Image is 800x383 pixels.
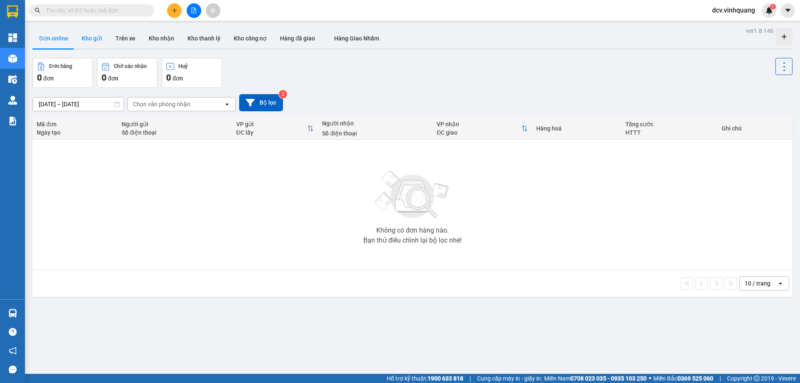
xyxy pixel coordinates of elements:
[133,100,190,108] div: Chọn văn phòng nhận
[770,4,776,10] sup: 1
[75,28,109,48] button: Kho gửi
[97,58,157,88] button: Chờ xác nhận0đơn
[49,63,72,69] div: Đơn hàng
[776,28,792,45] div: Tạo kho hàng mới
[181,28,227,48] button: Kho thanh lý
[387,374,463,383] span: Hỗ trợ kỹ thuật:
[7,5,18,18] img: logo-vxr
[705,5,762,15] span: dcv.vinhquang
[437,129,521,136] div: ĐC giao
[780,3,795,18] button: caret-down
[371,165,454,224] img: svg+xml;base64,PHN2ZyBjbGFzcz0ibGlzdC1wbHVnX19zdmciIHhtbG5zPSJodHRwOi8vd3d3LnczLm9yZy8yMDAwL3N2Zy...
[427,375,463,382] strong: 1900 633 818
[273,28,322,48] button: Hàng đã giao
[122,121,228,128] div: Người gửi
[236,129,307,136] div: ĐC lấy
[765,7,773,14] img: icon-new-feature
[46,6,144,15] input: Tìm tên, số ĐT hoặc mã đơn
[102,73,106,83] span: 0
[649,377,651,380] span: ⚪️
[279,90,287,98] sup: 2
[37,73,42,83] span: 0
[232,118,318,140] th: Toggle SortBy
[109,28,142,48] button: Trên xe
[437,121,521,128] div: VP nhận
[8,309,17,318] img: warehouse-icon
[172,8,177,13] span: plus
[477,374,542,383] span: Cung cấp máy in - giấy in:
[8,96,17,105] img: warehouse-icon
[227,28,273,48] button: Kho công nợ
[167,3,182,18] button: plus
[206,3,220,18] button: aim
[210,8,216,13] span: aim
[108,75,118,82] span: đơn
[178,63,187,69] div: Huỷ
[33,98,124,111] input: Select a date range.
[43,75,54,82] span: đơn
[35,8,40,13] span: search
[720,374,721,383] span: |
[37,129,113,136] div: Ngày tạo
[122,129,228,136] div: Số điện thoại
[37,121,113,128] div: Mã đơn
[322,130,428,137] div: Số điện thoại
[745,279,770,288] div: 10 / trang
[166,73,171,83] span: 0
[322,120,428,127] div: Người nhận
[236,121,307,128] div: VP gửi
[114,63,147,69] div: Chờ xác nhận
[754,375,760,381] span: copyright
[544,374,647,383] span: Miền Nam
[570,375,647,382] strong: 0708 023 035 - 0935 103 250
[172,75,183,82] span: đơn
[8,33,17,42] img: dashboard-icon
[334,35,379,42] span: Hàng Giao Nhầm
[8,117,17,125] img: solution-icon
[777,280,784,287] svg: open
[142,28,181,48] button: Kho nhận
[32,58,93,88] button: Đơn hàng0đơn
[470,374,471,383] span: |
[239,94,283,111] button: Bộ lọc
[224,101,230,108] svg: open
[376,227,449,234] div: Không có đơn hàng nào.
[746,26,774,35] div: ver 1.8.146
[432,118,532,140] th: Toggle SortBy
[771,4,774,10] span: 1
[625,121,713,128] div: Tổng cước
[162,58,222,88] button: Huỷ0đơn
[32,28,75,48] button: Đơn online
[677,375,713,382] strong: 0369 525 060
[9,328,17,336] span: question-circle
[784,7,792,14] span: caret-down
[363,237,462,244] div: Bạn thử điều chỉnh lại bộ lọc nhé!
[9,347,17,355] span: notification
[191,8,197,13] span: file-add
[653,374,713,383] span: Miền Bắc
[536,125,617,132] div: Hàng hoá
[722,125,788,132] div: Ghi chú
[8,54,17,63] img: warehouse-icon
[625,129,713,136] div: HTTT
[9,365,17,373] span: message
[187,3,201,18] button: file-add
[8,75,17,84] img: warehouse-icon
